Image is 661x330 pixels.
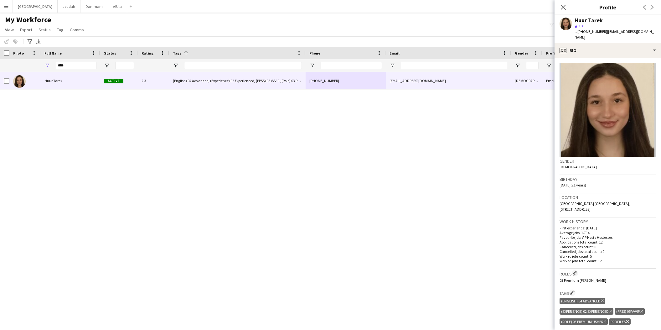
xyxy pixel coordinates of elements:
[142,51,153,55] span: Rating
[80,0,108,13] button: Dammam
[560,298,605,304] div: (English) 04 Advanced
[542,72,582,89] div: Employed Crew
[138,72,169,89] div: 2.3
[401,62,507,69] input: Email Filter Input
[3,26,16,34] a: View
[515,63,520,68] button: Open Filter Menu
[309,63,315,68] button: Open Filter Menu
[306,72,386,89] div: [PHONE_NUMBER]
[609,318,630,325] div: profiles
[560,176,656,182] h3: Birthday
[70,27,84,33] span: Comms
[560,249,656,254] p: Cancelled jobs total count: 0
[54,26,66,34] a: Tag
[560,254,656,259] p: Worked jobs count: 5
[390,51,400,55] span: Email
[35,38,43,45] app-action-btn: Export XLSX
[5,27,14,33] span: View
[115,62,134,69] input: Status Filter Input
[386,72,511,89] div: [EMAIL_ADDRESS][DOMAIN_NAME]
[20,27,32,33] span: Export
[169,72,306,89] div: (English) 04 Advanced, (Experience) 02 Experienced, (PPSS) 05 VVVIP , (Role) 03 Premium [PERSON_N...
[321,62,382,69] input: Phone Filter Input
[44,63,50,68] button: Open Filter Menu
[560,259,656,263] p: Worked jobs total count: 12
[560,158,656,164] h3: Gender
[560,308,613,315] div: (Experience) 02 Experienced
[560,270,656,277] h3: Roles
[575,18,603,23] div: Huur Tarek
[26,38,34,45] app-action-btn: Advanced filters
[390,63,395,68] button: Open Filter Menu
[58,0,80,13] button: Jeddah
[555,43,661,58] div: Bio
[560,63,656,157] img: Crew avatar or photo
[18,26,35,34] a: Export
[575,29,607,34] span: t. [PHONE_NUMBER]
[560,226,656,230] p: First experience: [DATE]
[108,0,127,13] button: AlUla
[560,195,656,200] h3: Location
[560,219,656,224] h3: Work history
[560,165,597,169] span: [DEMOGRAPHIC_DATA]
[546,51,559,55] span: Profile
[511,72,542,89] div: [DEMOGRAPHIC_DATA]
[44,51,62,55] span: Full Name
[560,240,656,244] p: Applications total count: 12
[575,29,654,39] span: | [EMAIL_ADDRESS][DOMAIN_NAME]
[560,183,586,187] span: [DATE] (21 years)
[526,62,539,69] input: Gender Filter Input
[184,62,302,69] input: Tags Filter Input
[56,62,96,69] input: Full Name Filter Input
[39,27,51,33] span: Status
[173,51,181,55] span: Tags
[560,235,656,240] p: Favourite job: VIP Host / Hostesses
[309,51,320,55] span: Phone
[560,290,656,296] h3: Tags
[67,26,86,34] a: Comms
[578,24,583,28] span: 2.3
[560,318,608,325] div: (Role) 03 Premium Usher
[5,15,51,24] span: My Workforce
[560,201,630,212] span: [GEOGRAPHIC_DATA] [GEOGRAPHIC_DATA], [STREET_ADDRESS]
[173,63,178,68] button: Open Filter Menu
[57,27,64,33] span: Tag
[560,244,656,249] p: Cancelled jobs count: 0
[13,0,58,13] button: [GEOGRAPHIC_DATA]
[104,79,123,83] span: Active
[44,78,62,83] span: Huur Tarek
[515,51,528,55] span: Gender
[555,3,661,11] h3: Profile
[615,308,644,315] div: (PPSS) 05 VVVIP
[104,51,116,55] span: Status
[560,278,606,283] span: 03 Premium [PERSON_NAME]
[13,75,26,88] img: Huur Tarek
[36,26,53,34] a: Status
[560,230,656,235] p: Average jobs: 1.714
[13,51,24,55] span: Photo
[546,63,552,68] button: Open Filter Menu
[104,63,110,68] button: Open Filter Menu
